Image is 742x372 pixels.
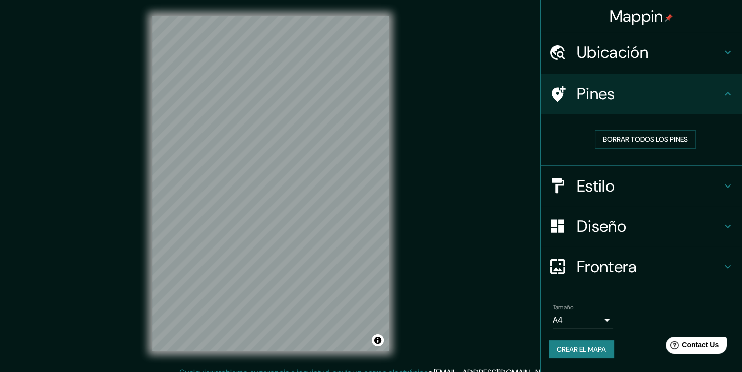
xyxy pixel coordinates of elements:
h4: Diseño [577,216,722,236]
div: Estilo [541,166,742,206]
canvas: Mapa [152,16,389,351]
h4: Frontera [577,257,722,277]
div: A4 [553,312,613,328]
div: Ubicación [541,32,742,73]
img: pin-icon.png [665,14,673,22]
h4: Estilo [577,176,722,196]
h4: Pines [577,84,722,104]
font: Mappin [610,6,663,27]
font: Borrar todos los pines [603,133,688,146]
button: Borrar todos los pines [595,130,696,149]
iframe: Help widget launcher [652,333,731,361]
button: Crear el mapa [549,340,614,359]
label: Tamaño [553,303,573,312]
font: Crear el mapa [557,343,606,356]
div: Frontera [541,246,742,287]
h4: Ubicación [577,42,722,63]
button: Alternar atribución [372,334,384,346]
div: Diseño [541,206,742,246]
div: Pines [541,74,742,114]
